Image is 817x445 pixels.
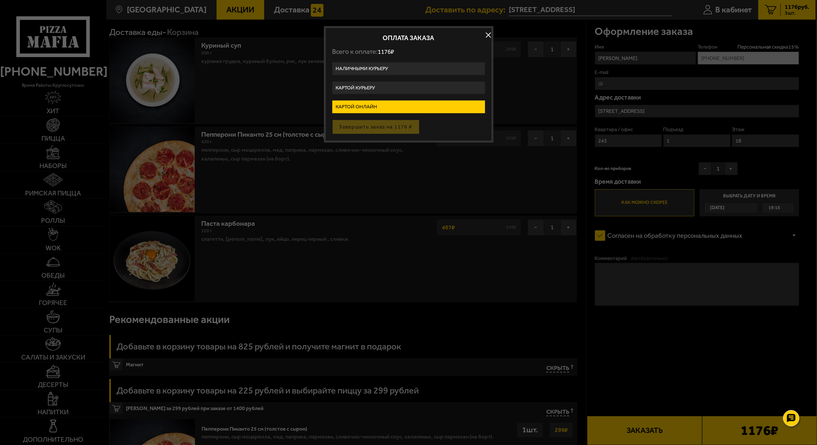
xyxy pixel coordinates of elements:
label: Картой курьеру [332,82,485,94]
p: Всего к оплате: [332,48,485,56]
span: 1176 ₽ [378,48,394,55]
label: Наличными курьеру [332,62,485,75]
h2: Оплата заказа [332,35,485,41]
label: Картой онлайн [332,100,485,113]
